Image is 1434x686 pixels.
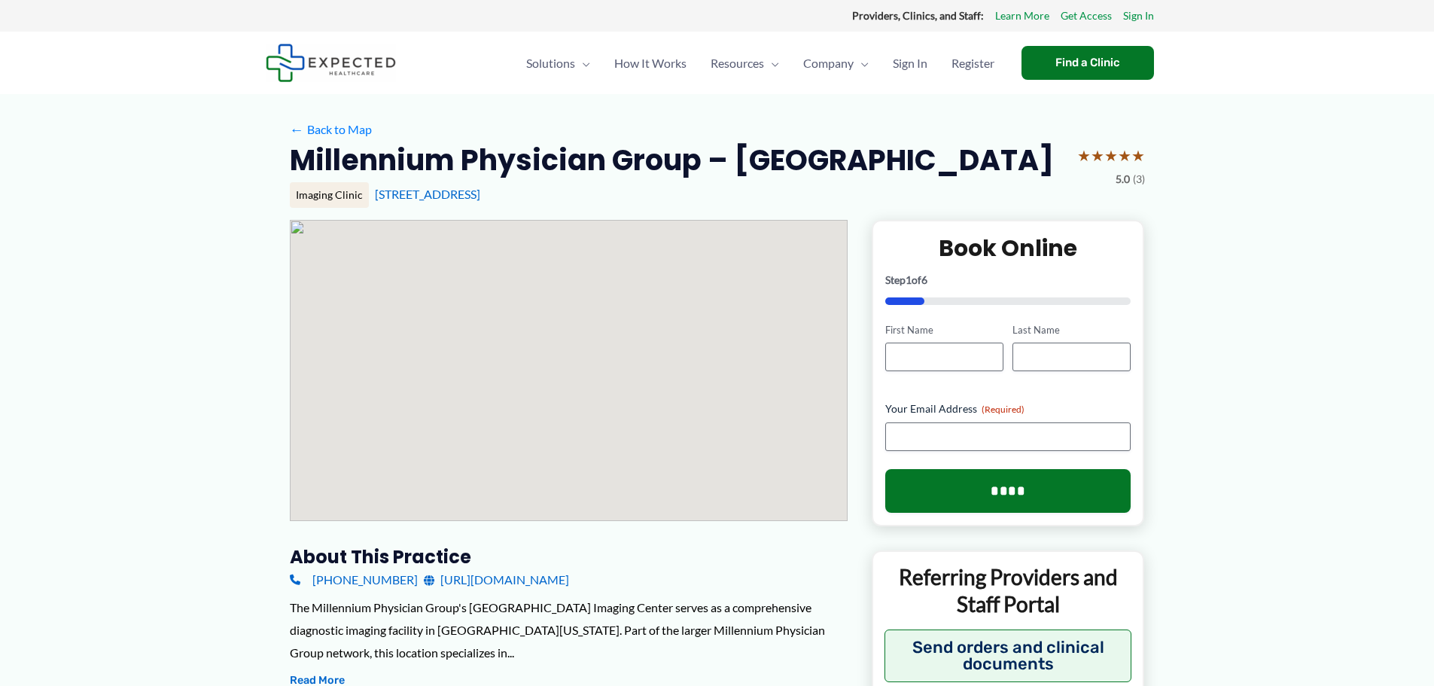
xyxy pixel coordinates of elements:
a: Register [939,37,1006,90]
a: [STREET_ADDRESS] [375,187,480,201]
strong: Providers, Clinics, and Staff: [852,9,984,22]
div: The Millennium Physician Group's [GEOGRAPHIC_DATA] Imaging Center serves as a comprehensive diagn... [290,596,848,663]
label: Your Email Address [885,401,1131,416]
a: Get Access [1061,6,1112,26]
a: ←Back to Map [290,118,372,141]
span: 1 [906,273,912,286]
a: SolutionsMenu Toggle [514,37,602,90]
p: Step of [885,275,1131,285]
span: 6 [921,273,927,286]
span: Resources [711,37,764,90]
span: ★ [1077,142,1091,169]
a: Sign In [1123,6,1154,26]
a: [PHONE_NUMBER] [290,569,418,591]
span: (3) [1133,169,1145,189]
a: Find a Clinic [1021,46,1154,80]
span: Menu Toggle [854,37,869,90]
a: CompanyMenu Toggle [791,37,881,90]
span: ★ [1131,142,1145,169]
h2: Book Online [885,233,1131,263]
span: Register [951,37,994,90]
span: Menu Toggle [575,37,590,90]
div: Imaging Clinic [290,182,369,208]
button: Send orders and clinical documents [884,630,1132,682]
span: How It Works [614,37,687,90]
span: ← [290,122,304,136]
span: Sign In [893,37,927,90]
label: First Name [885,323,1003,337]
span: Menu Toggle [764,37,779,90]
a: Sign In [881,37,939,90]
img: Expected Healthcare Logo - side, dark font, small [266,44,396,82]
span: (Required) [982,404,1025,415]
label: Last Name [1012,323,1131,337]
a: How It Works [602,37,699,90]
span: ★ [1104,142,1118,169]
h2: Millennium Physician Group – [GEOGRAPHIC_DATA] [290,142,1054,178]
nav: Primary Site Navigation [514,37,1006,90]
span: Solutions [526,37,575,90]
span: ★ [1091,142,1104,169]
a: [URL][DOMAIN_NAME] [424,569,569,591]
span: Company [803,37,854,90]
a: ResourcesMenu Toggle [699,37,791,90]
h3: About this practice [290,545,848,569]
p: Referring Providers and Staff Portal [884,563,1132,618]
span: ★ [1118,142,1131,169]
span: 5.0 [1116,169,1130,189]
a: Learn More [995,6,1049,26]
